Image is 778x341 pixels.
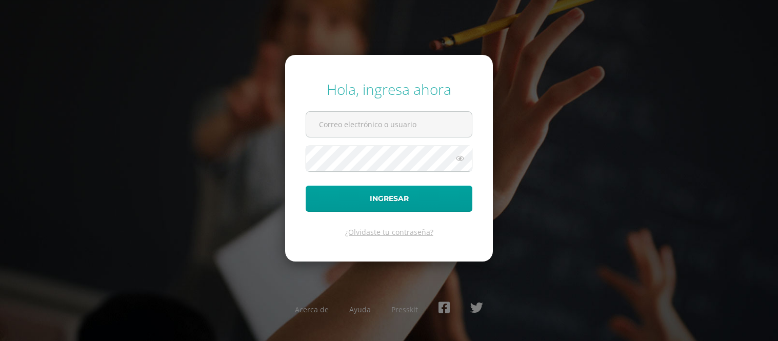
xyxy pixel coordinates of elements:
[306,186,472,212] button: Ingresar
[345,227,433,237] a: ¿Olvidaste tu contraseña?
[349,305,371,314] a: Ayuda
[295,305,329,314] a: Acerca de
[391,305,418,314] a: Presskit
[306,112,472,137] input: Correo electrónico o usuario
[306,79,472,99] div: Hola, ingresa ahora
